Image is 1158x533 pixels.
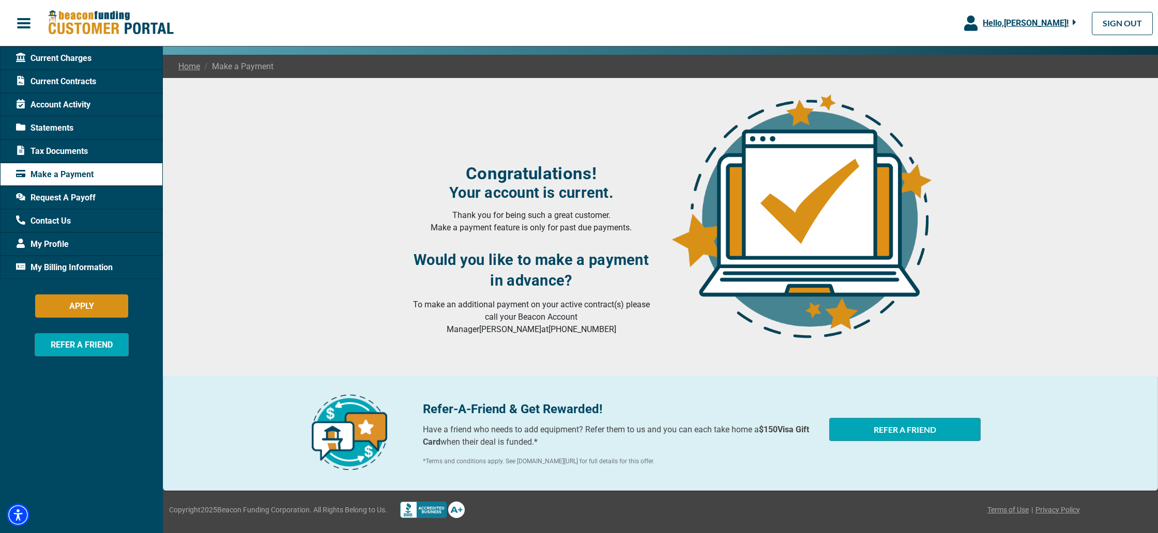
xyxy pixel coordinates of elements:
button: REFER A FRIEND [35,333,129,356]
p: *Terms and conditions apply. See [DOMAIN_NAME][URL] for full details for this offer. [423,457,817,466]
h4: Your account is current. [408,184,654,201]
p: Have a friend who needs to add equipment? Refer them to us and you can each take home a when thei... [423,424,817,448]
p: Thank you for being such a great customer. Make a payment feature is only for past due payments. [408,209,654,234]
button: APPLY [35,294,128,318]
span: My Profile [16,238,69,250]
span: | [1031,505,1033,515]
span: Hello, [PERSON_NAME] ! [983,18,1069,28]
span: Contact Us [16,215,71,227]
span: Request A Payoff [16,192,96,204]
span: Make a Payment [200,60,273,73]
span: Make a Payment [16,168,94,181]
p: Refer-A-Friend & Get Rewarded! [423,400,817,418]
h3: Would you like to make a payment in advance? [408,249,654,291]
img: Better Bussines Beareau logo A+ [400,501,465,518]
a: SIGN OUT [1092,12,1153,35]
img: account-upto-date.png [667,91,935,338]
span: Statements [16,122,73,134]
span: Current Contracts [16,75,96,88]
p: To make an additional payment on your active contract(s) please call your Beacon Account Manager ... [408,299,654,336]
div: Accessibility Menu [7,504,29,526]
button: REFER A FRIEND [829,418,981,441]
span: Current Charges [16,52,92,65]
img: Beacon Funding Customer Portal Logo [48,10,174,36]
span: Tax Documents [16,145,88,158]
b: $150 Visa Gift Card [423,425,809,447]
span: Account Activity [16,99,90,111]
a: Terms of Use [987,505,1029,515]
span: My Billing Information [16,261,113,274]
h3: Congratulations! [408,163,654,184]
span: Copyright 2025 Beacon Funding Corporation. All Rights Belong to Us. [169,505,387,515]
img: refer-a-friend-icon.png [312,395,387,470]
a: Privacy Policy [1035,505,1080,515]
a: Home [178,60,200,73]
